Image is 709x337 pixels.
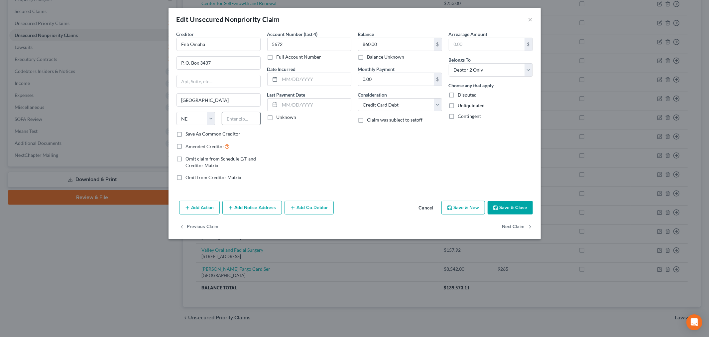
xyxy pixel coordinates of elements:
label: Consideration [358,91,387,98]
button: × [528,15,533,23]
span: Amended Creditor [186,144,225,149]
label: Date Incurred [267,66,296,73]
input: Enter zip... [222,112,261,125]
input: XXXX [267,38,351,51]
input: Enter address... [177,57,260,69]
label: Full Account Number [277,54,321,60]
label: Last Payment Date [267,91,305,98]
span: Omit claim from Schedule E/F and Creditor Matrix [186,156,256,168]
button: Save & New [441,201,485,215]
span: Omit from Creditor Matrix [186,174,242,180]
label: Save As Common Creditor [186,131,241,137]
div: Edit Unsecured Nonpriority Claim [177,15,280,24]
div: Open Intercom Messenger [686,314,702,330]
div: $ [434,73,442,86]
span: Claim was subject to setoff [367,117,423,123]
button: Next Claim [502,220,533,234]
button: Add Notice Address [222,201,282,215]
label: Unknown [277,114,296,121]
span: Contingent [458,113,481,119]
label: Monthly Payment [358,66,395,73]
input: 0.00 [449,38,525,51]
input: 0.00 [358,38,434,51]
label: Arrearage Amount [449,31,488,38]
label: Choose any that apply [449,82,494,89]
input: MM/DD/YYYY [280,73,351,86]
input: MM/DD/YYYY [280,99,351,111]
div: $ [434,38,442,51]
div: $ [525,38,532,51]
span: Creditor [177,31,194,37]
span: Unliquidated [458,103,485,108]
input: 0.00 [358,73,434,86]
button: Save & Close [488,201,533,215]
span: Disputed [458,92,477,98]
button: Cancel [414,201,439,215]
label: Balance [358,31,374,38]
input: Apt, Suite, etc... [177,75,260,88]
input: Enter city... [177,94,260,106]
label: Balance Unknown [367,54,405,60]
span: Belongs To [449,57,471,63]
button: Previous Claim [179,220,219,234]
button: Add Co-Debtor [285,201,334,215]
input: Search creditor by name... [177,38,261,51]
label: Account Number (last 4) [267,31,318,38]
button: Add Action [179,201,220,215]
